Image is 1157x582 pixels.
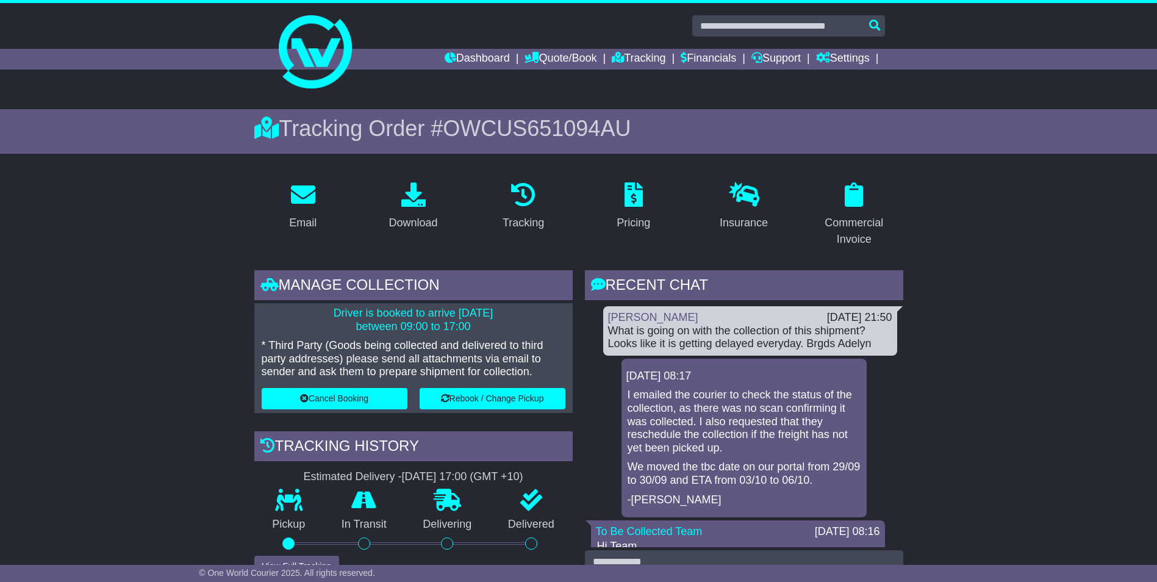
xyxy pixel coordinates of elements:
[815,525,880,539] div: [DATE] 08:16
[405,518,490,531] p: Delivering
[805,178,903,252] a: Commercial Invoice
[254,431,573,464] div: Tracking history
[626,370,862,383] div: [DATE] 08:17
[289,215,317,231] div: Email
[443,116,631,141] span: OWCUS651094AU
[323,518,405,531] p: In Transit
[262,307,565,333] p: Driver is booked to arrive [DATE] between 09:00 to 17:00
[597,540,879,553] p: Hi Team,
[254,556,339,577] button: View Full Tracking
[585,270,903,303] div: RECENT CHAT
[445,49,510,70] a: Dashboard
[402,470,523,484] div: [DATE] 17:00 (GMT +10)
[608,311,698,323] a: [PERSON_NAME]
[254,115,903,142] div: Tracking Order #
[254,518,324,531] p: Pickup
[827,311,892,325] div: [DATE] 21:50
[628,461,861,487] p: We moved the tbc date on our portal from 29/09 to 30/09 and ETA from 03/10 to 06/10.
[712,178,776,235] a: Insurance
[720,215,768,231] div: Insurance
[262,388,407,409] button: Cancel Booking
[525,49,596,70] a: Quote/Book
[751,49,801,70] a: Support
[628,389,861,454] p: I emailed the courier to check the status of the collection, as there was no scan confirming it w...
[254,270,573,303] div: Manage collection
[389,215,437,231] div: Download
[608,325,892,351] div: What is going on with the collection of this shipment? Looks like it is getting delayed everyday....
[495,178,552,235] a: Tracking
[381,178,445,235] a: Download
[254,470,573,484] div: Estimated Delivery -
[813,215,895,248] div: Commercial Invoice
[420,388,565,409] button: Rebook / Change Pickup
[262,339,565,379] p: * Third Party (Goods being collected and delivered to third party addresses) please send all atta...
[596,525,703,537] a: To Be Collected Team
[503,215,544,231] div: Tracking
[816,49,870,70] a: Settings
[617,215,650,231] div: Pricing
[281,178,324,235] a: Email
[612,49,665,70] a: Tracking
[609,178,658,235] a: Pricing
[490,518,573,531] p: Delivered
[681,49,736,70] a: Financials
[628,494,861,507] p: -[PERSON_NAME]
[199,568,375,578] span: © One World Courier 2025. All rights reserved.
